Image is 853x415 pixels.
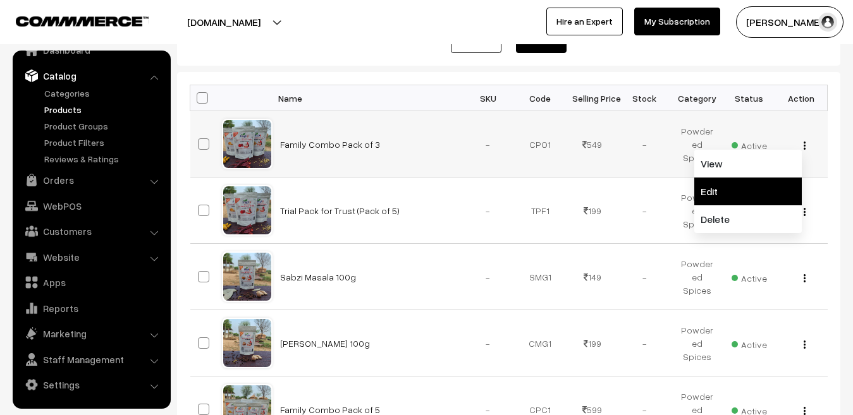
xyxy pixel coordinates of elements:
[671,177,723,244] td: Powdered Spices
[280,404,380,415] a: Family Combo Pack of 5
[41,152,166,165] a: Reviews & Ratings
[16,13,126,28] a: COMMMERCE
[16,169,166,191] a: Orders
[514,177,567,244] td: TPF1
[16,64,166,87] a: Catalog
[671,244,723,310] td: Powdered Spices
[16,195,166,217] a: WebPOS
[280,139,380,150] a: Family Combo Pack of 3
[462,177,515,244] td: -
[634,8,720,35] a: My Subscription
[736,6,844,38] button: [PERSON_NAME]
[732,335,767,351] span: Active
[567,85,619,111] th: Selling Price
[618,85,671,111] th: Stock
[143,6,305,38] button: [DOMAIN_NAME]
[546,8,623,35] a: Hire an Expert
[514,111,567,177] td: CPO1
[16,220,166,243] a: Customers
[514,310,567,376] td: CMG1
[804,274,806,282] img: Menu
[732,268,767,285] span: Active
[694,205,802,233] a: Delete
[16,246,166,268] a: Website
[818,13,837,32] img: user
[273,85,462,111] th: Name
[16,16,149,26] img: COMMMERCE
[618,310,671,376] td: -
[567,111,619,177] td: 549
[16,322,166,345] a: Marketing
[804,208,806,216] img: Menu
[567,244,619,310] td: 149
[618,244,671,310] td: -
[514,85,567,111] th: Code
[723,85,775,111] th: Status
[16,297,166,320] a: Reports
[462,310,515,376] td: -
[618,111,671,177] td: -
[41,136,166,149] a: Product Filters
[732,136,767,152] span: Active
[804,340,806,349] img: Menu
[462,244,515,310] td: -
[804,141,806,150] img: Menu
[41,103,166,116] a: Products
[41,87,166,100] a: Categories
[694,177,802,205] a: Edit
[16,373,166,396] a: Settings
[514,244,567,310] td: SMG1
[280,205,400,216] a: Trial Pack for Trust (Pack of 5)
[618,177,671,244] td: -
[671,111,723,177] td: Powdered Spices
[671,85,723,111] th: Category
[280,272,356,282] a: Sabzi Masala 100g
[804,407,806,415] img: Menu
[16,348,166,371] a: Staff Management
[671,310,723,376] td: Powdered Spices
[280,338,370,349] a: [PERSON_NAME] 100g
[567,177,619,244] td: 199
[775,85,828,111] th: Action
[567,310,619,376] td: 199
[462,85,515,111] th: SKU
[41,119,166,133] a: Product Groups
[16,271,166,294] a: Apps
[694,150,802,177] a: View
[462,111,515,177] td: -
